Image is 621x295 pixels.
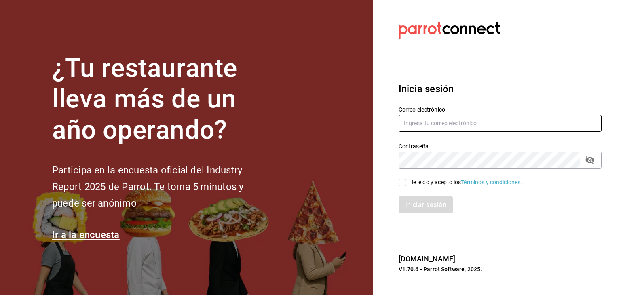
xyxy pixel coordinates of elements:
[399,143,602,149] label: Contraseña
[461,179,522,185] a: Términos y condiciones.
[583,153,597,167] button: passwordField
[52,162,270,211] h2: Participa en la encuesta oficial del Industry Report 2025 de Parrot. Te toma 5 minutos y puede se...
[52,229,120,240] a: Ir a la encuesta
[399,265,602,273] p: V1.70.6 - Parrot Software, 2025.
[399,82,602,96] h3: Inicia sesión
[409,178,522,187] div: He leído y acepto los
[52,53,270,146] h1: ¿Tu restaurante lleva más de un año operando?
[399,255,456,263] a: [DOMAIN_NAME]
[399,106,602,112] label: Correo electrónico
[399,115,602,132] input: Ingresa tu correo electrónico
